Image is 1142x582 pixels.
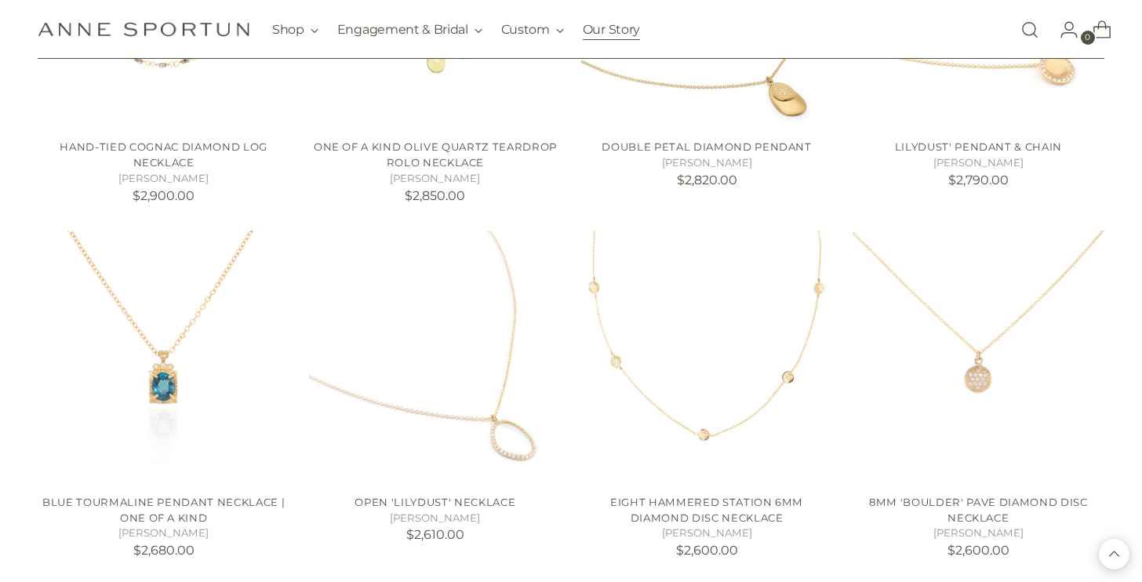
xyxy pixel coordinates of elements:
a: Eight Hammered Station 6mm Diamond Disc Necklace [581,231,833,482]
a: Anne Sportun Fine Jewellery [38,22,249,37]
h5: [PERSON_NAME] [38,526,289,541]
h5: [PERSON_NAME] [38,171,289,187]
a: Blue Tourmaline Pendant Necklace | One of a Kind [38,231,289,482]
button: Shop [272,13,318,47]
span: $2,600.00 [676,543,738,558]
span: $2,600.00 [947,543,1009,558]
a: Open 'Lilydust' Necklace [355,496,515,508]
h5: [PERSON_NAME] [581,155,833,171]
a: Blue Tourmaline Pendant Necklace | One of a Kind [42,496,285,524]
a: Go to the account page [1047,14,1078,45]
button: Back to top [1099,539,1129,569]
button: Engagement & Bridal [337,13,482,47]
h5: [PERSON_NAME] [309,171,561,187]
span: $2,820.00 [677,173,737,187]
a: One of a Kind Olive Quartz Teardrop Rolo Necklace [314,140,557,169]
a: Open cart modal [1080,14,1111,45]
a: Hand-Tied Cognac Diamond Log Necklace [60,140,267,169]
a: Lilydust' Pendant & Chain [895,140,1062,153]
span: $2,790.00 [948,173,1009,187]
span: $2,900.00 [133,188,195,203]
span: $2,610.00 [406,527,464,542]
span: $2,680.00 [133,543,195,558]
h5: [PERSON_NAME] [581,526,833,541]
a: Open search modal [1014,14,1046,45]
span: $2,850.00 [405,188,465,203]
a: Double Petal Diamond Pendant [602,140,811,153]
button: Custom [501,13,564,47]
a: Eight Hammered Station 6mm Diamond Disc Necklace [610,496,803,524]
h5: [PERSON_NAME] [309,511,561,526]
h5: [PERSON_NAME] [853,155,1104,171]
a: 8mm 'Boulder' Pave Diamond Disc Necklace [869,496,1087,524]
a: 8mm 'Boulder' Pave Diamond Disc Necklace [853,231,1104,482]
span: 0 [1081,31,1095,45]
h5: [PERSON_NAME] [853,526,1104,541]
a: Open 'Lilydust' Necklace [309,231,561,482]
a: Our Story [583,13,640,47]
